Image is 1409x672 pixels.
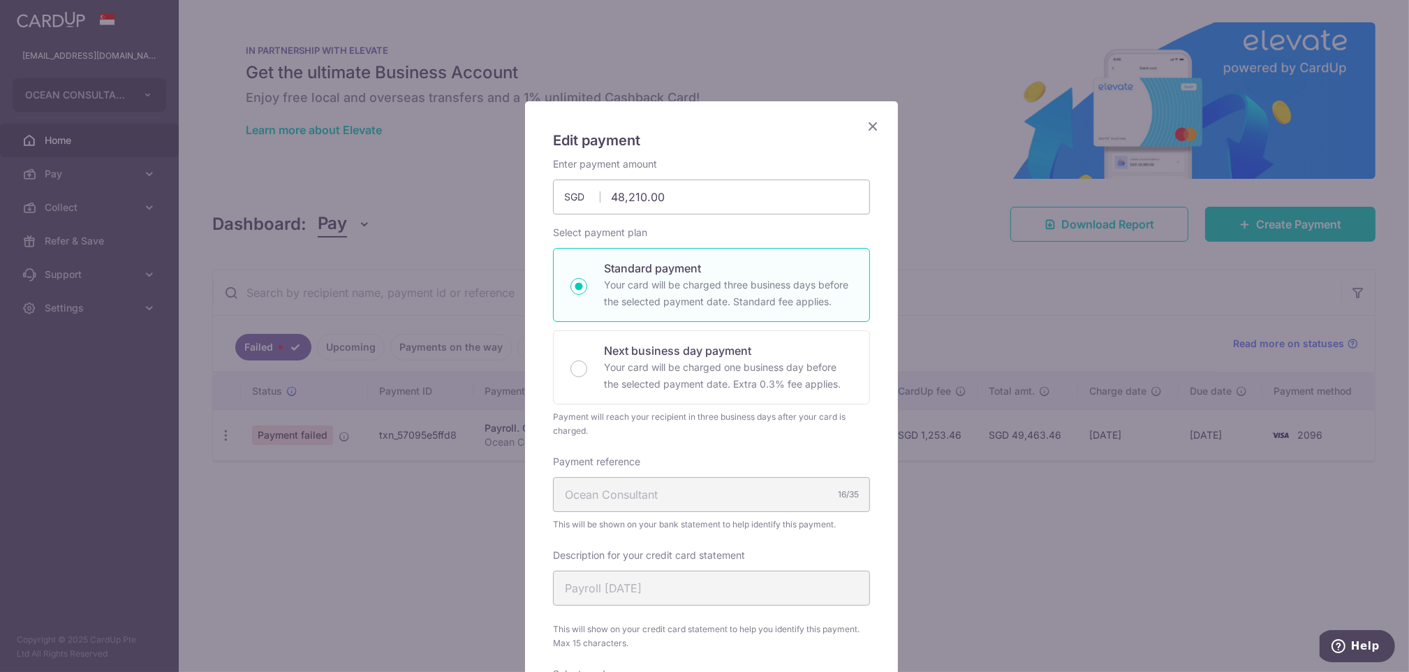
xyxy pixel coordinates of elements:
[553,180,870,214] input: 0.00
[553,622,870,650] span: This will show on your credit card statement to help you identify this payment. Max 15 characters.
[553,226,647,240] label: Select payment plan
[553,129,870,152] h5: Edit payment
[604,260,853,277] p: Standard payment
[553,455,640,469] label: Payment reference
[553,410,870,438] div: Payment will reach your recipient in three business days after your card is charged.
[864,118,881,135] button: Close
[564,190,600,204] span: SGD
[604,277,853,310] p: Your card will be charged three business days before the selected payment date. Standard fee appl...
[838,488,859,502] div: 16/35
[553,518,870,532] span: This will be shown on your bank statement to help identify this payment.
[604,359,853,393] p: Your card will be charged one business day before the selected payment date. Extra 0.3% fee applies.
[604,342,853,359] p: Next business day payment
[1320,630,1395,665] iframe: Opens a widget where you can find more information
[553,157,657,171] label: Enter payment amount
[553,548,745,562] label: Description for your credit card statement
